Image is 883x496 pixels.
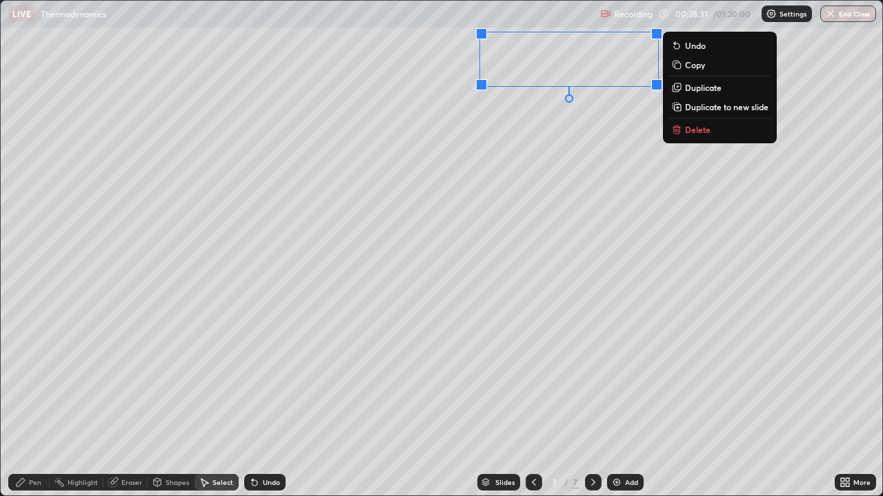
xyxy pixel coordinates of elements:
button: Copy [668,56,771,73]
div: / [564,478,568,486]
img: recording.375f2c34.svg [600,8,611,19]
p: Copy [685,59,705,70]
p: Undo [685,40,706,51]
button: Duplicate to new slide [668,99,771,115]
div: Add [625,479,638,486]
div: Slides [495,479,515,486]
button: Delete [668,121,771,138]
p: Thermodynamics [41,8,106,19]
p: Duplicate [685,82,722,93]
p: Delete [685,124,711,135]
div: Pen [29,479,41,486]
div: Select [212,479,233,486]
div: Highlight [68,479,98,486]
button: Undo [668,37,771,54]
div: Shapes [166,479,189,486]
button: Duplicate [668,79,771,96]
div: 7 [548,478,562,486]
img: end-class-cross [825,8,836,19]
button: End Class [820,6,876,22]
p: Recording [614,9,653,19]
div: More [853,479,871,486]
img: add-slide-button [611,477,622,488]
div: Undo [263,479,280,486]
p: Settings [780,10,806,17]
img: class-settings-icons [766,8,777,19]
div: 7 [571,476,579,488]
div: Eraser [121,479,142,486]
p: Duplicate to new slide [685,101,768,112]
p: LIVE [12,8,31,19]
